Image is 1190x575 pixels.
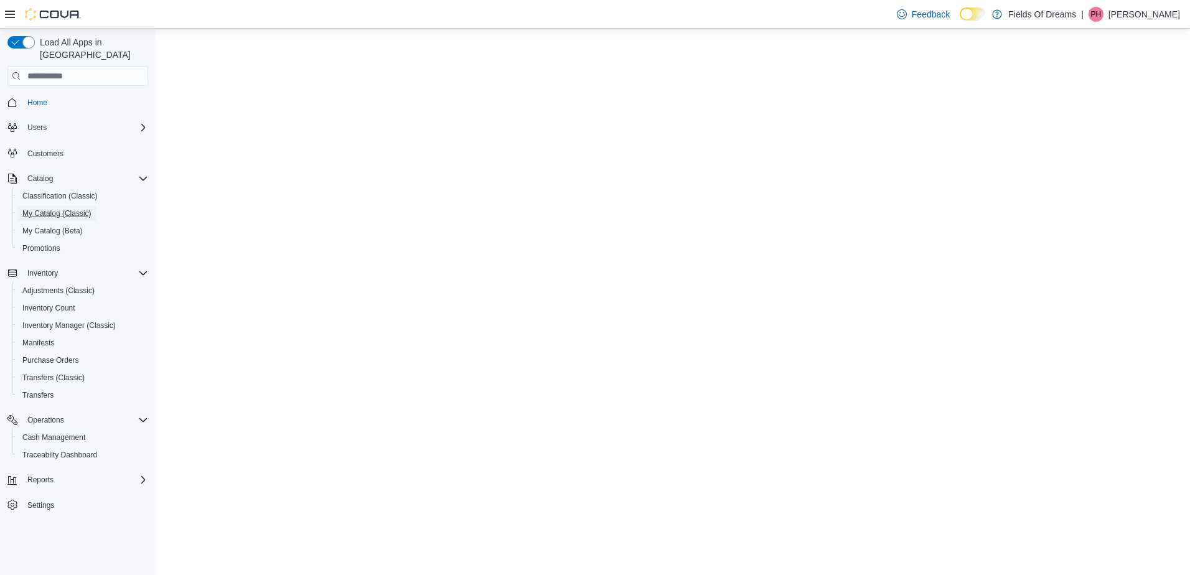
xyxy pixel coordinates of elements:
[17,206,148,221] span: My Catalog (Classic)
[22,432,85,442] span: Cash Management
[912,8,950,21] span: Feedback
[12,282,153,299] button: Adjustments (Classic)
[22,266,148,281] span: Inventory
[12,299,153,317] button: Inventory Count
[17,301,80,316] a: Inventory Count
[2,471,153,489] button: Reports
[12,334,153,352] button: Manifests
[27,149,63,159] span: Customers
[22,243,60,253] span: Promotions
[17,447,148,462] span: Traceabilty Dashboard
[22,472,59,487] button: Reports
[22,450,97,460] span: Traceabilty Dashboard
[17,318,148,333] span: Inventory Manager (Classic)
[12,222,153,240] button: My Catalog (Beta)
[22,497,148,513] span: Settings
[22,171,148,186] span: Catalog
[22,226,83,236] span: My Catalog (Beta)
[17,223,88,238] a: My Catalog (Beta)
[12,429,153,446] button: Cash Management
[2,170,153,187] button: Catalog
[12,187,153,205] button: Classification (Classic)
[22,413,69,428] button: Operations
[12,240,153,257] button: Promotions
[27,475,54,485] span: Reports
[17,206,96,221] a: My Catalog (Classic)
[22,95,52,110] a: Home
[12,386,153,404] button: Transfers
[22,320,116,330] span: Inventory Manager (Classic)
[17,318,121,333] a: Inventory Manager (Classic)
[27,174,53,184] span: Catalog
[27,98,47,108] span: Home
[960,7,986,21] input: Dark Mode
[17,447,102,462] a: Traceabilty Dashboard
[2,144,153,162] button: Customers
[2,119,153,136] button: Users
[22,373,85,383] span: Transfers (Classic)
[17,241,148,256] span: Promotions
[25,8,81,21] img: Cova
[22,286,95,296] span: Adjustments (Classic)
[22,303,75,313] span: Inventory Count
[12,352,153,369] button: Purchase Orders
[22,355,79,365] span: Purchase Orders
[35,36,148,61] span: Load All Apps in [GEOGRAPHIC_DATA]
[7,88,148,546] nav: Complex example
[22,390,54,400] span: Transfers
[12,317,153,334] button: Inventory Manager (Classic)
[12,446,153,464] button: Traceabilty Dashboard
[17,223,148,238] span: My Catalog (Beta)
[22,498,59,513] a: Settings
[22,146,68,161] a: Customers
[17,335,59,350] a: Manifests
[22,413,148,428] span: Operations
[27,415,64,425] span: Operations
[17,283,148,298] span: Adjustments (Classic)
[22,208,91,218] span: My Catalog (Classic)
[1108,7,1180,22] p: [PERSON_NAME]
[22,171,58,186] button: Catalog
[892,2,955,27] a: Feedback
[17,301,148,316] span: Inventory Count
[17,353,84,368] a: Purchase Orders
[17,430,148,445] span: Cash Management
[2,496,153,514] button: Settings
[17,370,148,385] span: Transfers (Classic)
[22,472,148,487] span: Reports
[12,205,153,222] button: My Catalog (Classic)
[22,266,63,281] button: Inventory
[17,241,65,256] a: Promotions
[27,123,47,133] span: Users
[22,95,148,110] span: Home
[2,411,153,429] button: Operations
[17,283,100,298] a: Adjustments (Classic)
[17,370,90,385] a: Transfers (Classic)
[1008,7,1076,22] p: Fields Of Dreams
[1089,7,1103,22] div: Paul Holguin
[17,189,103,203] a: Classification (Classic)
[2,93,153,111] button: Home
[22,191,98,201] span: Classification (Classic)
[1081,7,1084,22] p: |
[27,268,58,278] span: Inventory
[1091,7,1102,22] span: PH
[12,369,153,386] button: Transfers (Classic)
[22,338,54,348] span: Manifests
[22,120,52,135] button: Users
[17,388,148,403] span: Transfers
[22,145,148,161] span: Customers
[17,430,90,445] a: Cash Management
[2,264,153,282] button: Inventory
[17,189,148,203] span: Classification (Classic)
[17,353,148,368] span: Purchase Orders
[27,500,54,510] span: Settings
[17,335,148,350] span: Manifests
[22,120,148,135] span: Users
[17,388,59,403] a: Transfers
